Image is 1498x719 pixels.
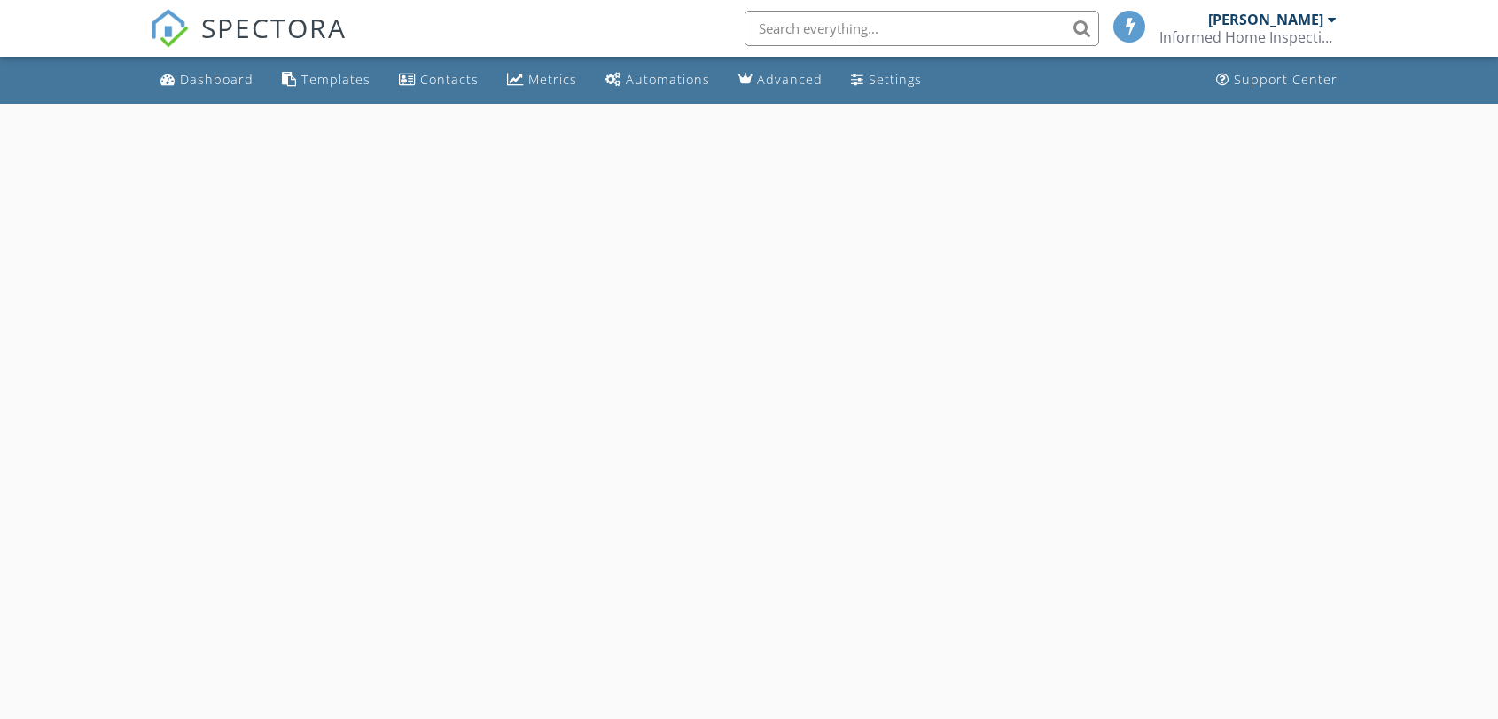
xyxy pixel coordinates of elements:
[731,64,830,97] a: Advanced
[275,64,378,97] a: Templates
[844,64,929,97] a: Settings
[420,71,479,88] div: Contacts
[201,9,347,46] span: SPECTORA
[1208,11,1323,28] div: [PERSON_NAME]
[757,71,823,88] div: Advanced
[180,71,254,88] div: Dashboard
[598,64,717,97] a: Automations (Basic)
[528,71,577,88] div: Metrics
[500,64,584,97] a: Metrics
[869,71,922,88] div: Settings
[150,9,189,48] img: The Best Home Inspection Software - Spectora
[626,71,710,88] div: Automations
[745,11,1099,46] input: Search everything...
[150,24,347,61] a: SPECTORA
[1159,28,1337,46] div: Informed Home Inspections Ltd
[1209,64,1345,97] a: Support Center
[153,64,261,97] a: Dashboard
[301,71,371,88] div: Templates
[1234,71,1338,88] div: Support Center
[392,64,486,97] a: Contacts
